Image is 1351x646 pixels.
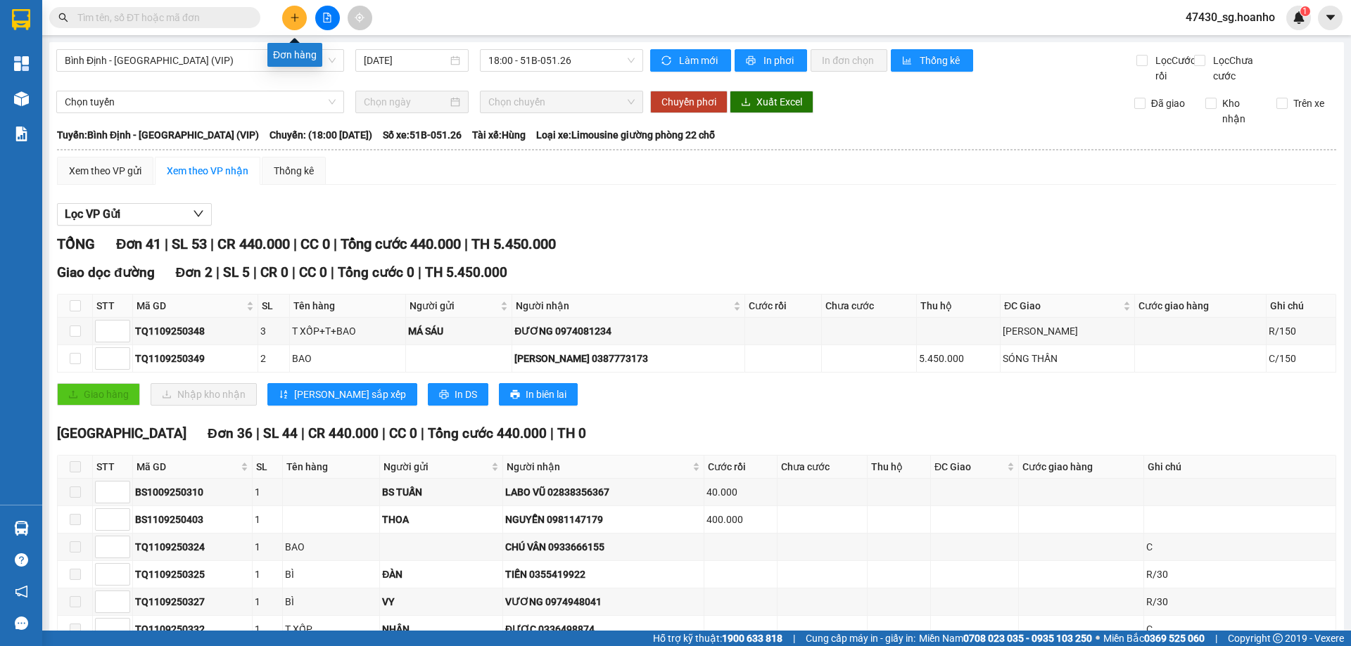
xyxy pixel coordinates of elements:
span: SL 53 [172,235,207,252]
span: Miền Nam [919,631,1092,646]
div: ĐƯƠNG 0974081234 [514,323,742,339]
span: | [793,631,795,646]
span: sort-ascending [279,389,288,401]
span: CR 440.000 [308,425,379,441]
span: Lọc VP Gửi [65,205,120,223]
th: SL [258,295,290,318]
th: Ghi chú [1267,295,1336,318]
span: | [292,264,296,280]
span: Người nhận [507,459,690,474]
span: | [293,235,297,252]
th: Cước rồi [704,456,778,479]
div: THOA [382,512,500,527]
span: 1 [1302,6,1307,16]
span: Người gửi [383,459,488,474]
span: Người nhận [516,298,730,314]
button: caret-down [1318,6,1343,30]
span: ĐC Giao [1004,298,1120,314]
span: CC 0 [389,425,417,441]
span: bar-chart [902,56,914,67]
div: R/150 [1269,323,1333,339]
b: Tuyến: Bình Định - [GEOGRAPHIC_DATA] (VIP) [57,129,259,141]
div: Thống kê [274,163,314,179]
span: | [301,425,305,441]
th: Tên hàng [290,295,406,318]
th: Cước rồi [745,295,822,318]
button: printerIn phơi [735,49,807,72]
button: bar-chartThống kê [891,49,973,72]
span: | [421,425,424,441]
div: Đơn hàng [267,43,322,67]
button: aim [348,6,372,30]
span: Xuất Excel [756,94,802,110]
span: aim [355,13,364,22]
div: TQ1109250332 [135,621,250,637]
div: TQ1109250349 [135,351,255,366]
div: R/30 [1146,567,1333,582]
span: Số xe: 51B-051.26 [383,127,462,143]
span: TỔNG [57,235,95,252]
th: Cước giao hàng [1019,456,1144,479]
button: In đơn chọn [811,49,887,72]
span: Đơn 36 [208,425,253,441]
span: Đã giao [1146,96,1191,111]
div: TIẾN 0355419922 [505,567,702,582]
input: Tìm tên, số ĐT hoặc mã đơn [77,10,243,25]
span: question-circle [15,553,28,567]
div: 3 [260,323,287,339]
div: T XỐP [285,621,377,637]
div: NGUYỄN 0981147179 [505,512,702,527]
span: | [382,425,386,441]
img: logo-vxr [12,9,30,30]
span: | [1215,631,1217,646]
span: Tài xế: Hùng [472,127,526,143]
button: file-add [315,6,340,30]
td: BS1109250403 [133,506,253,534]
button: printerIn biên lai [499,383,578,406]
span: | [418,264,421,280]
div: 1 [255,539,280,555]
div: 40.000 [706,484,775,500]
span: Tổng cước 0 [338,264,414,280]
span: In DS [455,387,477,402]
span: | [550,425,554,441]
span: | [256,425,260,441]
div: 400.000 [706,512,775,527]
span: | [331,264,334,280]
button: uploadGiao hàng [57,383,140,406]
div: C [1146,539,1333,555]
button: plus [282,6,307,30]
div: BÌ [285,594,377,609]
div: NHÂN [382,621,500,637]
img: dashboard-icon [14,56,29,71]
span: download [741,97,751,108]
div: CHÚ VÂN 0933666155 [505,539,702,555]
div: BS TUẤN [382,484,500,500]
div: T XỐP+T+BAO [292,323,403,339]
strong: 0708 023 035 - 0935 103 250 [963,633,1092,644]
img: icon-new-feature [1293,11,1305,24]
span: | [210,235,214,252]
div: BS1109250403 [135,512,250,527]
button: Chuyển phơi [650,91,728,113]
span: Chọn tuyến [65,91,336,112]
th: Chưa cước [778,456,868,479]
span: Hỗ trợ kỹ thuật: [653,631,782,646]
th: Cước giao hàng [1135,295,1266,318]
button: Lọc VP Gửi [57,203,212,226]
input: Chọn ngày [364,94,448,110]
span: printer [510,389,520,401]
span: plus [290,13,300,22]
img: solution-icon [14,127,29,141]
span: printer [746,56,758,67]
div: 1 [255,567,280,582]
span: Loại xe: Limousine giường phòng 22 chỗ [536,127,715,143]
span: TH 5.450.000 [471,235,556,252]
div: 5.450.000 [919,351,998,366]
span: copyright [1273,633,1283,643]
div: [PERSON_NAME] 0387773173 [514,351,742,366]
th: Ghi chú [1144,456,1336,479]
span: | [216,264,220,280]
div: C/150 [1269,351,1333,366]
img: warehouse-icon [14,521,29,536]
